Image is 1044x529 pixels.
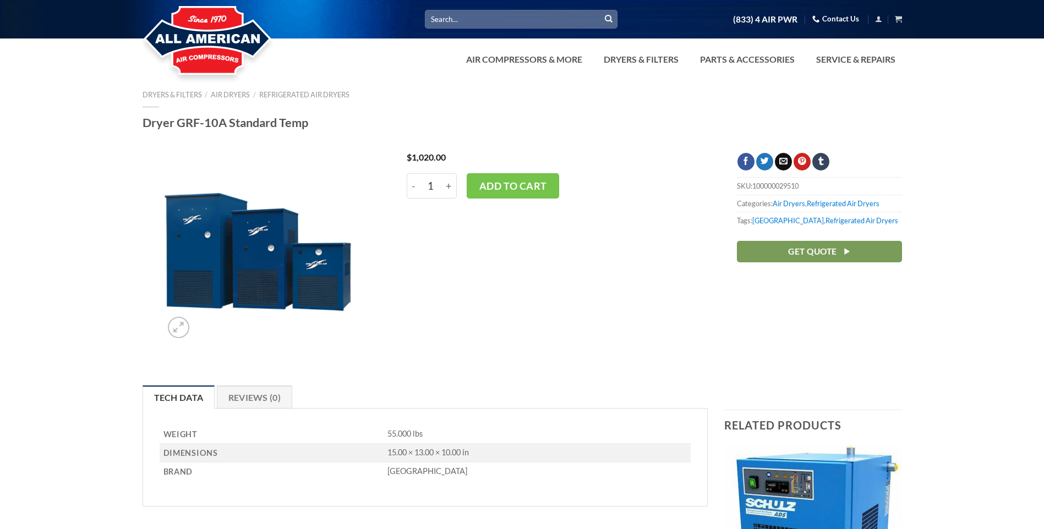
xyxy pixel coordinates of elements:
[737,153,755,170] a: Share on Facebook
[794,153,811,170] a: Pin on Pinterest
[597,48,685,70] a: Dryers & Filters
[807,199,879,208] a: Refrigerated Air Dryers
[812,10,859,27] a: Contact Us
[752,216,824,225] a: [GEOGRAPHIC_DATA]
[724,410,902,440] h3: Related products
[407,152,446,162] bdi: 1,020.00
[752,181,799,190] span: 100000029510
[384,425,691,444] td: 55.000 lbs
[737,241,902,262] a: Get Quote
[253,90,256,99] span: /
[211,90,250,99] a: Air Dryers
[384,444,691,462] td: 15.00 × 13.00 × 10.00 in
[205,90,207,99] span: /
[407,152,412,162] span: $
[143,90,202,99] a: Dryers & Filters
[460,48,589,70] a: Air Compressors & More
[160,444,384,462] th: Dimensions
[810,48,902,70] a: Service & Repairs
[733,10,797,29] a: (833) 4 AIR PWR
[812,153,829,170] a: Share on Tumblr
[737,195,902,212] span: Categories: ,
[737,212,902,229] span: Tags: ,
[387,466,691,477] p: [GEOGRAPHIC_DATA]
[425,10,617,28] input: Search…
[773,199,805,208] a: Air Dryers
[693,48,801,70] a: Parts & Accessories
[826,216,898,225] a: Refrigerated Air Dryers
[420,173,441,199] input: Product quantity
[441,173,457,199] input: +
[143,115,902,130] h1: Dryer GRF-10A Standard Temp
[788,245,837,258] span: Get Quote
[259,90,349,99] a: Refrigerated Air Dryers
[875,12,882,26] a: Login
[160,462,384,481] th: Brand
[407,173,420,199] input: -
[756,153,773,170] a: Share on Twitter
[775,153,792,170] a: Email to a Friend
[737,177,902,194] span: SKU:
[160,425,691,481] table: Product Details
[217,385,293,409] a: Reviews (0)
[143,385,215,409] a: Tech Data
[160,425,384,444] th: Weight
[467,173,559,199] button: Add to cart
[600,11,617,27] button: Submit
[162,153,353,344] img: Dryer GRF-10A Standard Temp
